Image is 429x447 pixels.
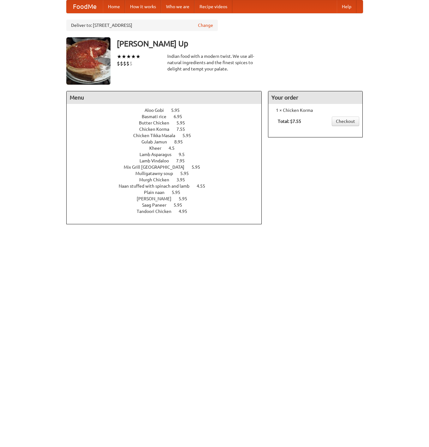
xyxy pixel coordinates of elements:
[176,120,191,125] span: 5.95
[180,171,195,176] span: 5.95
[66,37,110,85] img: angular.jpg
[139,177,197,182] a: Murgh Chicken 3.95
[125,0,161,13] a: How it works
[268,91,362,104] h4: Your order
[123,60,126,67] li: $
[194,0,232,13] a: Recipe videos
[139,127,197,132] a: Chicken Korma 7.55
[139,120,197,125] a: Butter Chicken 5.95
[135,171,179,176] span: Mulligatawny soup
[126,60,129,67] li: $
[167,53,262,72] div: Indian food with a modern twist. We use all-natural ingredients and the finest spices to delight ...
[120,60,123,67] li: $
[144,190,171,195] span: Plain naan
[139,127,176,132] span: Chicken Korma
[131,53,136,60] li: ★
[142,114,194,119] a: Basmati rice 6.95
[142,114,173,119] span: Basmati rice
[142,202,194,208] a: Saag Paneer 5.95
[140,152,178,157] span: Lamb Asparagus
[140,158,175,163] span: Lamb Vindaloo
[145,108,170,113] span: Aloo Gobi
[137,196,199,201] a: [PERSON_NAME] 5.95
[135,171,200,176] a: Mulligatawny soup 5.95
[140,158,196,163] a: Lamb Vindaloo 7.95
[117,37,363,50] h3: [PERSON_NAME] Up
[66,20,218,31] div: Deliver to: [STREET_ADDRESS]
[119,184,196,189] span: Naan stuffed with spinach and lamb
[198,22,213,28] a: Change
[139,120,176,125] span: Butter Chicken
[67,91,262,104] h4: Menu
[136,53,140,60] li: ★
[179,196,194,201] span: 5.95
[145,108,191,113] a: Aloo Gobi 5.95
[169,146,181,151] span: 4.5
[149,146,186,151] a: Kheer 4.5
[117,53,122,60] li: ★
[174,202,188,208] span: 5.95
[141,139,173,144] span: Gulab Jamun
[172,190,187,195] span: 5.95
[137,209,178,214] span: Tandoori Chicken
[174,139,189,144] span: 8.95
[124,165,191,170] span: Mix Grill [GEOGRAPHIC_DATA]
[337,0,356,13] a: Help
[122,53,126,60] li: ★
[119,184,217,189] a: Naan stuffed with spinach and lamb 4.55
[129,60,133,67] li: $
[103,0,125,13] a: Home
[171,108,186,113] span: 5.95
[117,60,120,67] li: $
[142,202,173,208] span: Saag Paneer
[133,133,182,138] span: Chicken Tikka Masala
[161,0,194,13] a: Who we are
[278,119,301,124] b: Total: $7.55
[182,133,197,138] span: 5.95
[192,165,206,170] span: 5.95
[176,177,191,182] span: 3.95
[271,107,359,113] li: 1 × Chicken Korma
[137,209,199,214] a: Tandoori Chicken 4.95
[137,196,178,201] span: [PERSON_NAME]
[133,133,203,138] a: Chicken Tikka Masala 5.95
[141,139,194,144] a: Gulab Jamun 8.95
[126,53,131,60] li: ★
[149,146,168,151] span: Kheer
[179,209,194,214] span: 4.95
[179,152,191,157] span: 9.5
[332,117,359,126] a: Checkout
[144,190,192,195] a: Plain naan 5.95
[197,184,212,189] span: 4.55
[174,114,188,119] span: 6.95
[140,152,196,157] a: Lamb Asparagus 9.5
[176,127,191,132] span: 7.55
[124,165,212,170] a: Mix Grill [GEOGRAPHIC_DATA] 5.95
[67,0,103,13] a: FoodMe
[176,158,191,163] span: 7.95
[139,177,176,182] span: Murgh Chicken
